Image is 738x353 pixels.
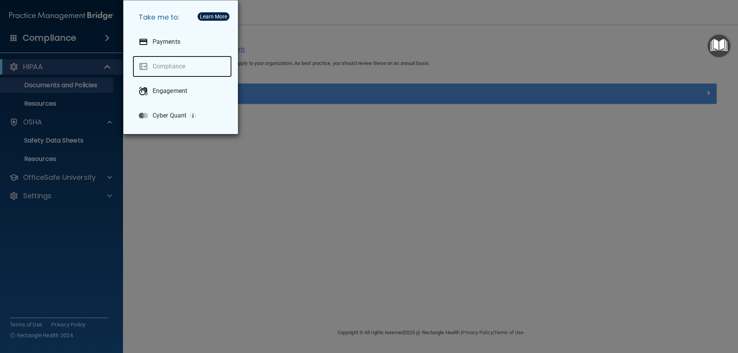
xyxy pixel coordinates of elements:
[708,35,730,57] button: Open Resource Center
[153,87,187,95] p: Engagement
[133,7,232,28] h5: Take me to:
[133,80,232,102] a: Engagement
[153,112,186,119] p: Cyber Quant
[605,298,729,329] iframe: Drift Widget Chat Controller
[198,12,229,21] button: Learn More
[133,56,232,77] a: Compliance
[153,38,180,46] p: Payments
[133,31,232,53] a: Payments
[200,14,227,19] div: Learn More
[133,105,232,126] a: Cyber Quant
